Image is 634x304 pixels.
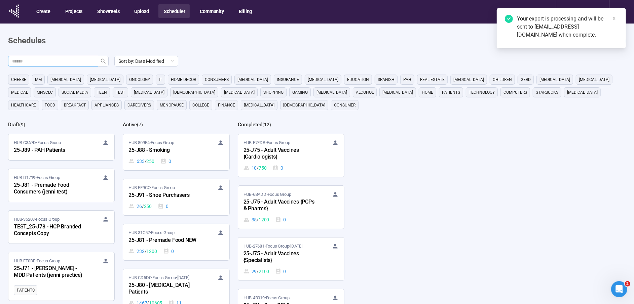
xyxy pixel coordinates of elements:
[128,248,157,255] div: 232
[259,216,269,223] span: 1200
[14,174,60,181] span: HUB-D1719 • Focus Group
[205,76,229,83] span: consumers
[238,237,344,280] a: HUB-27681•Focus Group•[DATE]25-J75 - Adult Vaccines {Specialists}29 / 21000
[422,89,433,96] span: home
[129,76,150,83] span: oncology
[194,4,228,18] button: Community
[128,158,154,165] div: 633
[244,198,318,213] div: 25-J75 - Adult Vaccines {PCPs & Pharms}
[347,76,369,83] span: education
[257,164,259,172] span: /
[97,89,107,96] span: Teen
[142,203,144,210] span: /
[257,216,259,223] span: /
[8,134,114,160] a: HUB-C3A7D•Focus Group25-J89 - PAH Patients
[160,102,184,108] span: menopause
[244,146,318,162] div: 25-J75 - Adult Vaccines {Cardiologists}
[128,281,202,297] div: 25-J80 - [MEDICAL_DATA] Patients
[123,179,229,215] a: HUB-EF9CC•Focus Group25-J91 - Shoe Purchasers26 / 2500
[145,248,147,255] span: /
[521,76,531,83] span: GERD
[95,102,119,108] span: appliances
[171,76,196,83] span: home decor
[128,203,152,210] div: 26
[237,76,268,83] span: [MEDICAL_DATA]
[238,122,262,128] h2: Completed
[158,203,169,210] div: 0
[128,184,175,191] span: HUB-EF9CC • Focus Group
[11,102,36,108] span: healthcare
[173,89,215,96] span: [DEMOGRAPHIC_DATA]
[128,274,189,281] span: HUB-CD5D0 • Focus Group •
[244,216,269,223] div: 35
[308,76,338,83] span: [MEDICAL_DATA]
[356,89,374,96] span: alcohol
[8,122,19,128] h2: Draft
[283,102,325,108] span: [DEMOGRAPHIC_DATA]
[101,58,106,64] span: search
[11,76,26,83] span: cheese
[259,268,269,275] span: 2100
[378,76,395,83] span: Spanish
[98,56,109,67] button: search
[403,76,411,83] span: PAH
[158,4,190,18] button: Scheduler
[35,76,42,83] span: MM
[238,134,344,177] a: HUB-F7FDB•Focus Group25-J75 - Adult Vaccines {Cardiologists}10 / 7500
[17,287,34,294] span: Patients
[218,102,235,108] span: finance
[493,76,512,83] span: children
[45,102,55,108] span: Food
[160,158,171,165] div: 0
[64,102,86,108] span: breakfast
[442,89,460,96] span: Patients
[14,258,60,264] span: HUB-FF0DE • Focus Group
[244,243,302,250] span: HUB-27681 • Focus Group •
[14,216,60,223] span: HUB-35208 • Focus Group
[177,275,189,280] time: [DATE]
[8,252,114,301] a: HUB-FF0DE•Focus Group25-J71 - [PERSON_NAME] - MDD Patients (jenni practice)Patients
[127,102,151,108] span: caregivers
[116,89,125,96] span: Test
[244,250,318,265] div: 25-J75 - Adult Vaccines {Specialists}
[128,191,202,200] div: 25-J91 - Shoe Purchasers
[14,146,88,155] div: 25-J89 - PAH Patients
[8,35,46,47] h1: Schedules
[129,4,154,18] button: Upload
[128,229,175,236] span: HUB-31C57 • Focus Group
[263,89,284,96] span: shopping
[192,102,209,108] span: college
[536,89,558,96] span: starbucks
[14,181,88,197] div: 25-J81 - Premade Food Consumers (jenni test)
[233,4,257,18] button: Billing
[134,89,164,96] span: [MEDICAL_DATA]
[244,268,269,275] div: 29
[244,102,274,108] span: [MEDICAL_DATA]
[316,89,347,96] span: [MEDICAL_DATA]
[60,4,87,18] button: Projects
[517,15,618,39] div: Your export is processing and will be sent to [EMAIL_ADDRESS][DOMAIN_NAME] when complete.
[382,89,413,96] span: [MEDICAL_DATA]
[137,122,143,127] span: ( 7 )
[563,5,600,18] div: Opinions Link
[147,158,154,165] span: 250
[147,248,157,255] span: 1200
[37,89,53,96] span: mnsclc
[128,146,202,155] div: 25-J88 - Smoking
[92,4,124,18] button: Showreels
[420,76,445,83] span: real estate
[244,191,291,198] span: HUB-6BADD • Focus Group
[50,76,81,83] span: [MEDICAL_DATA]
[244,139,290,146] span: HUB-F7FDB • Focus Group
[128,236,202,245] div: 25-J81 - Premade Food NEW
[238,186,344,229] a: HUB-6BADD•Focus Group25-J75 - Adult Vaccines {PCPs & Pharms}35 / 12000
[244,164,267,172] div: 10
[277,76,299,83] span: Insurance
[123,224,229,260] a: HUB-31C57•Focus Group25-J81 - Premade Food NEW232 / 12000
[19,122,25,127] span: ( 9 )
[159,76,162,83] span: it
[275,268,286,275] div: 0
[118,56,174,66] span: Sort by: Date Modified
[14,223,88,238] div: TEST_25-J78 - HCP Branded Concepts Copy
[123,134,229,170] a: HUB-809F4•Focus Group25-J88 - Smoking633 / 2500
